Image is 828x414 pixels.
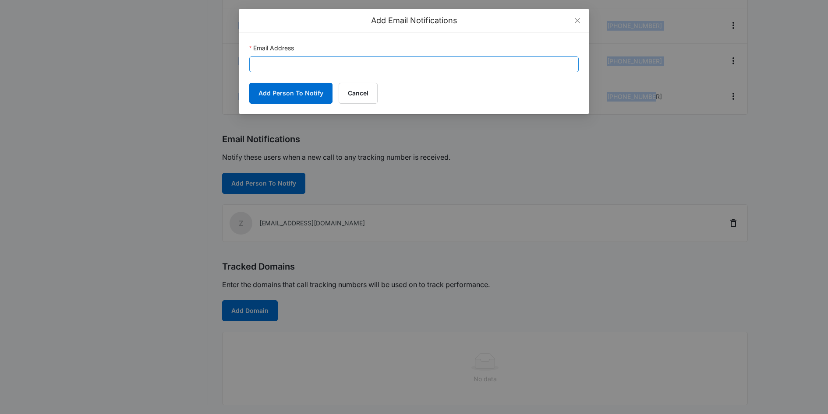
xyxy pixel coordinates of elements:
[249,56,579,72] input: Email Address
[249,43,294,53] label: Email Address
[339,83,378,104] button: Cancel
[574,17,581,24] span: close
[249,16,579,25] div: Add Email Notifications
[566,9,589,32] button: Close
[249,83,333,104] button: Add Person To Notify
